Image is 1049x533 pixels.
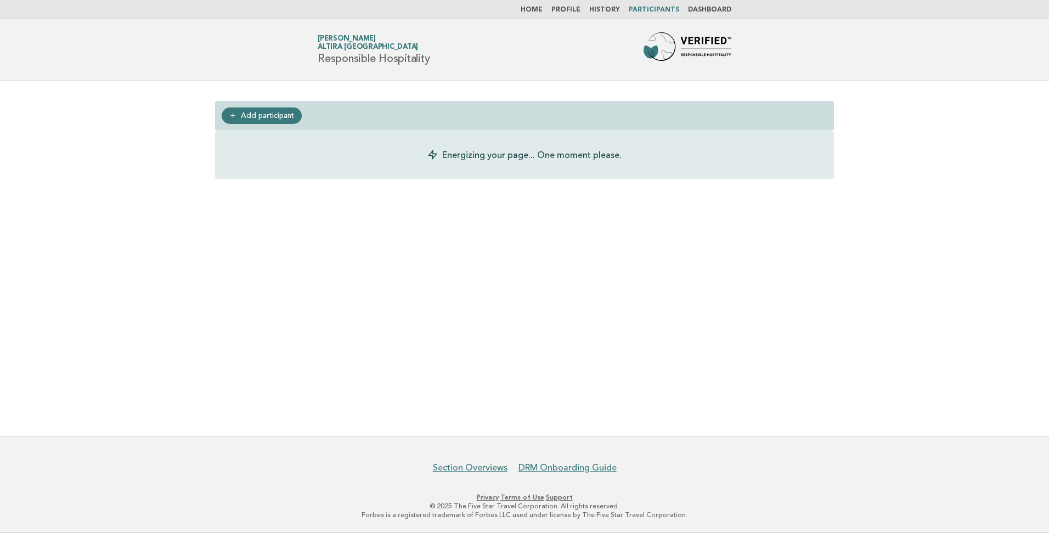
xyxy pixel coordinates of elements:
[189,511,860,519] p: Forbes is a registered trademark of Forbes LLC used under license by The Five Star Travel Corpora...
[546,494,573,501] a: Support
[189,493,860,502] p: · ·
[318,35,418,50] a: [PERSON_NAME]Altira [GEOGRAPHIC_DATA]
[589,7,620,13] a: History
[688,7,731,13] a: Dashboard
[433,462,507,473] a: Section Overviews
[518,462,617,473] a: DRM Onboarding Guide
[644,32,731,67] img: Forbes Travel Guide
[318,44,418,51] span: Altira [GEOGRAPHIC_DATA]
[521,7,543,13] a: Home
[318,36,430,64] h1: Responsible Hospitality
[551,7,580,13] a: Profile
[500,494,544,501] a: Terms of Use
[442,149,622,161] p: Energizing your page... One moment please.
[629,7,679,13] a: Participants
[477,494,499,501] a: Privacy
[222,107,302,124] a: Add participant
[189,502,860,511] p: © 2025 The Five Star Travel Corporation. All rights reserved.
